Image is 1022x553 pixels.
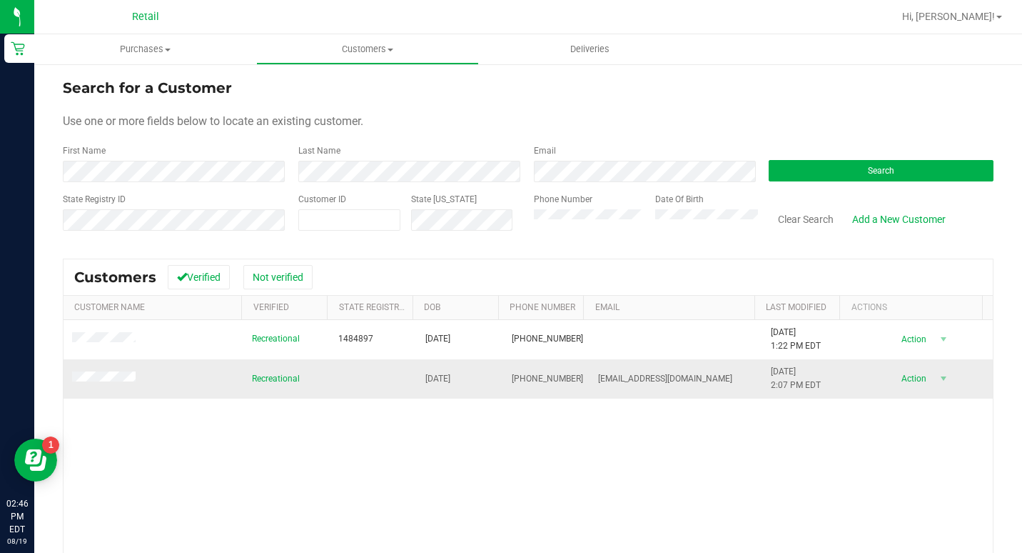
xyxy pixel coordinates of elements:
[257,43,477,56] span: Customers
[339,302,414,312] a: State Registry Id
[132,11,159,23] span: Retail
[338,332,373,346] span: 1484897
[512,372,583,386] span: [PHONE_NUMBER]
[512,332,583,346] span: [PHONE_NUMBER]
[479,34,701,64] a: Deliveries
[766,302,826,312] a: Last Modified
[168,265,230,289] button: Verified
[425,372,450,386] span: [DATE]
[298,193,346,206] label: Customer ID
[298,144,340,157] label: Last Name
[655,193,704,206] label: Date Of Birth
[510,302,575,312] a: Phone Number
[11,41,25,56] inline-svg: Retail
[14,439,57,482] iframe: Resource center
[935,329,953,349] span: select
[868,166,894,176] span: Search
[6,536,28,547] p: 08/19
[769,207,843,231] button: Clear Search
[252,372,300,386] span: Recreational
[411,193,477,206] label: State [US_STATE]
[851,302,977,312] div: Actions
[889,369,935,389] span: Action
[771,365,821,392] span: [DATE] 2:07 PM EDT
[74,269,156,286] span: Customers
[843,207,955,231] a: Add a New Customer
[42,437,59,454] iframe: Resource center unread badge
[63,193,126,206] label: State Registry ID
[63,79,232,96] span: Search for a Customer
[769,160,993,181] button: Search
[74,302,145,312] a: Customer Name
[534,144,556,157] label: Email
[63,114,363,128] span: Use one or more fields below to locate an existing customer.
[424,302,440,312] a: DOB
[34,34,256,64] a: Purchases
[243,265,313,289] button: Not verified
[253,302,289,312] a: Verified
[534,193,592,206] label: Phone Number
[902,11,995,22] span: Hi, [PERSON_NAME]!
[889,329,935,349] span: Action
[34,43,256,56] span: Purchases
[935,369,953,389] span: select
[425,332,450,346] span: [DATE]
[595,302,619,312] a: Email
[252,332,300,346] span: Recreational
[598,372,732,386] span: [EMAIL_ADDRESS][DOMAIN_NAME]
[551,43,629,56] span: Deliveries
[771,326,821,353] span: [DATE] 1:22 PM EDT
[256,34,478,64] a: Customers
[63,144,106,157] label: First Name
[6,497,28,536] p: 02:46 PM EDT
